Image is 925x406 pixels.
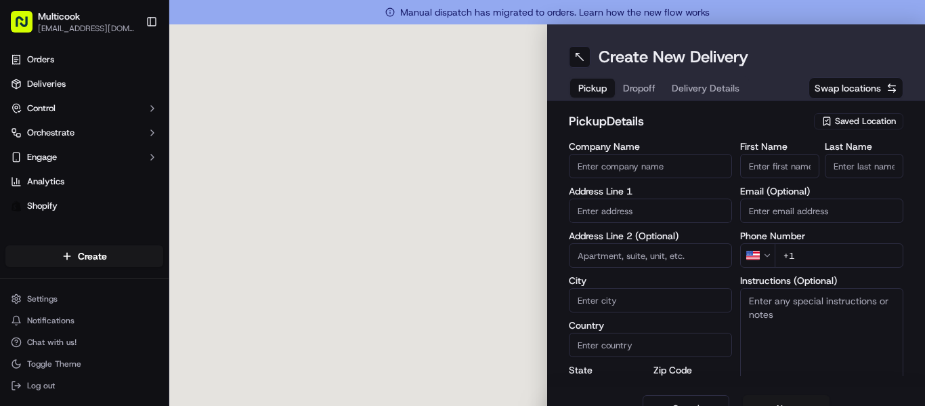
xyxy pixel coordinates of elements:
[27,380,55,391] span: Log out
[740,276,903,285] label: Instructions (Optional)
[5,146,163,168] button: Engage
[569,276,732,285] label: City
[5,73,163,95] a: Deliveries
[27,127,74,139] span: Orchestrate
[569,186,732,196] label: Address Line 1
[569,154,732,178] input: Enter company name
[672,81,739,95] span: Delivery Details
[825,142,904,151] label: Last Name
[835,115,896,127] span: Saved Location
[809,77,903,99] button: Swap locations
[740,186,903,196] label: Email (Optional)
[569,321,732,330] label: Country
[5,228,163,249] div: Favorites
[5,195,163,217] a: Shopify
[5,245,163,267] button: Create
[653,365,733,375] label: Zip Code
[740,142,819,151] label: First Name
[569,288,732,312] input: Enter city
[569,365,648,375] label: State
[5,122,163,144] button: Orchestrate
[599,46,748,68] h1: Create New Delivery
[740,154,819,178] input: Enter first name
[27,151,57,163] span: Engage
[569,243,732,268] input: Apartment, suite, unit, etc.
[5,311,163,330] button: Notifications
[740,231,903,241] label: Phone Number
[27,337,77,348] span: Chat with us!
[5,289,163,308] button: Settings
[5,98,163,119] button: Control
[27,293,58,304] span: Settings
[27,78,66,90] span: Deliveries
[38,9,80,23] button: Multicook
[740,199,903,223] input: Enter email address
[815,81,881,95] span: Swap locations
[623,81,655,95] span: Dropoff
[11,201,22,211] img: Shopify logo
[814,112,903,131] button: Saved Location
[385,5,710,19] span: Manual dispatch has migrated to orders. Learn how the new flow works
[27,102,56,115] span: Control
[569,112,806,131] h2: pickup Details
[775,243,903,268] input: Enter phone number
[569,231,732,241] label: Address Line 2 (Optional)
[578,81,607,95] span: Pickup
[825,154,904,178] input: Enter last name
[27,176,64,188] span: Analytics
[27,200,58,212] span: Shopify
[569,142,732,151] label: Company Name
[78,249,107,263] span: Create
[5,376,163,395] button: Log out
[569,199,732,223] input: Enter address
[5,5,140,38] button: Multicook[EMAIL_ADDRESS][DOMAIN_NAME]
[27,315,74,326] span: Notifications
[38,23,135,34] button: [EMAIL_ADDRESS][DOMAIN_NAME]
[5,354,163,373] button: Toggle Theme
[569,333,732,357] input: Enter country
[5,171,163,192] a: Analytics
[27,359,81,369] span: Toggle Theme
[5,49,163,70] a: Orders
[5,333,163,352] button: Chat with us!
[27,54,54,66] span: Orders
